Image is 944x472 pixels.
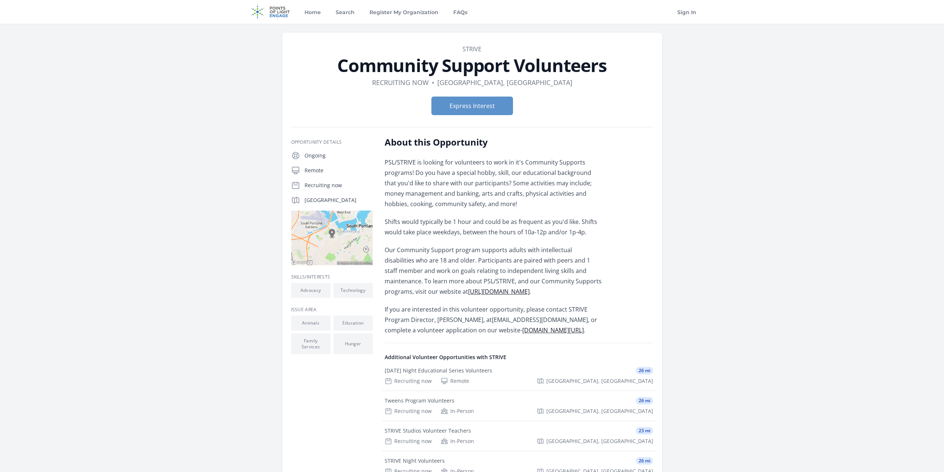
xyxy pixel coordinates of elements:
div: Remote [441,377,469,385]
li: Technology [333,283,373,298]
div: [DATE] Night Educational Series Volunteers [385,367,492,374]
a: STRIVE Studios Volunteer Teachers 23 mi Recruiting now In-Person [GEOGRAPHIC_DATA], [GEOGRAPHIC_D... [382,421,656,451]
span: 26 mi [636,457,653,465]
li: Advocacy [291,283,330,298]
p: Recruiting now [305,182,373,189]
div: Recruiting now [385,437,432,445]
li: Education [333,316,373,331]
img: Map [291,211,373,265]
h1: Community Support Volunteers [291,56,653,74]
div: In-Person [441,407,474,415]
a: STRIVE [463,45,481,53]
h3: Issue area [291,307,373,313]
h3: Skills/Interests [291,274,373,280]
span: 26 mi [636,367,653,374]
a: [DOMAIN_NAME][URL] [522,326,584,334]
span: 26 mi [636,397,653,404]
span: [GEOGRAPHIC_DATA], [GEOGRAPHIC_DATA] [546,377,653,385]
p: If you are interested in this volunteer opportunity, please contact STRIVE Program Director, [PER... [385,304,602,335]
button: Express Interest [431,97,513,115]
dd: [GEOGRAPHIC_DATA], [GEOGRAPHIC_DATA] [437,77,572,88]
p: Remote [305,167,373,174]
p: Shifts would typically be 1 hour and could be as frequent as you'd like. Shifts would take place ... [385,217,602,237]
a: Tweens Program Volunteers 26 mi Recruiting now In-Person [GEOGRAPHIC_DATA], [GEOGRAPHIC_DATA] [382,391,656,421]
a: [DATE] Night Educational Series Volunteers 26 mi Recruiting now Remote [GEOGRAPHIC_DATA], [GEOGRA... [382,361,656,391]
p: Ongoing [305,152,373,159]
div: STRIVE Studios Volunteer Teachers [385,427,471,434]
span: [GEOGRAPHIC_DATA], [GEOGRAPHIC_DATA] [546,407,653,415]
div: • [432,77,434,88]
a: [URL][DOMAIN_NAME] [468,287,530,296]
dd: Recruiting now [372,77,429,88]
h3: Opportunity Details [291,139,373,145]
div: STRIVE Night Volunteers [385,457,445,465]
span: 23 mi [636,427,653,434]
div: Tweens Program Volunteers [385,397,454,404]
li: Family Services [291,333,330,354]
li: Hunger [333,333,373,354]
li: Animals [291,316,330,331]
div: In-Person [441,437,474,445]
div: Recruiting now [385,377,432,385]
div: Recruiting now [385,407,432,415]
span: [GEOGRAPHIC_DATA], [GEOGRAPHIC_DATA] [546,437,653,445]
p: Our Community Support program supports adults with intellectual disabilities who are 18 and older... [385,245,602,297]
p: PSL/STRIVE is looking for volunteers to work in it's Community Supports programs! Do you have a s... [385,157,602,209]
p: [GEOGRAPHIC_DATA] [305,196,373,204]
h4: Additional Volunteer Opportunities with STRIVE [385,354,653,361]
h2: About this Opportunity [385,136,602,148]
